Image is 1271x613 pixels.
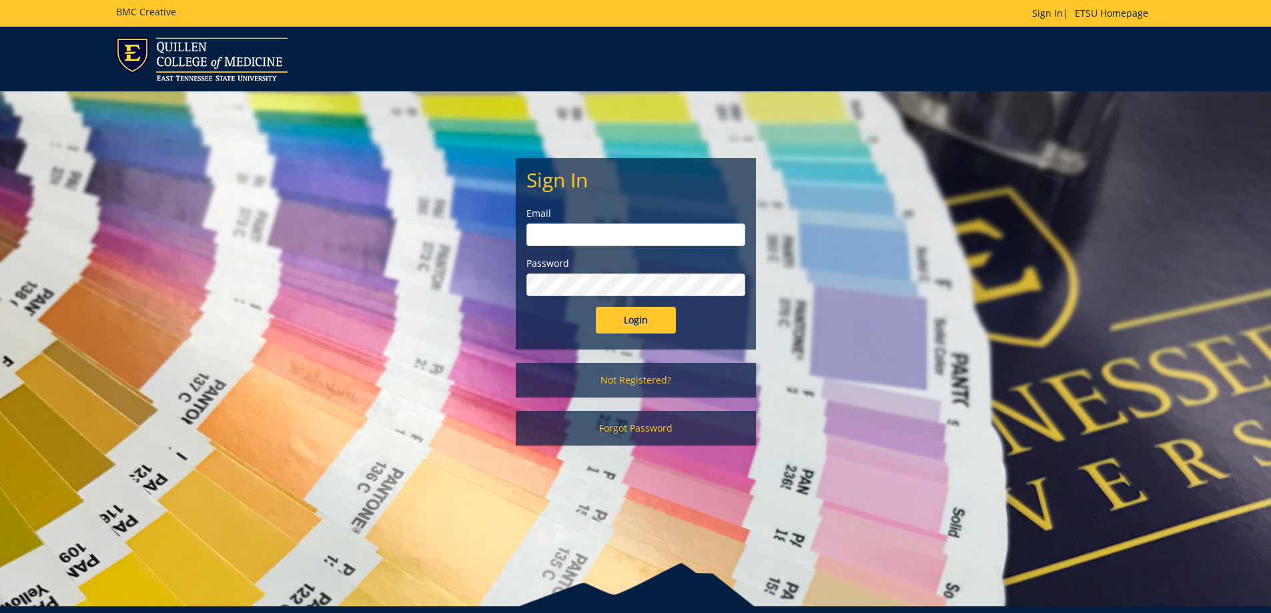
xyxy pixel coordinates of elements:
input: Login [596,307,676,334]
label: Password [526,257,745,270]
a: Not Registered? [516,363,756,398]
a: Sign In [1032,7,1063,19]
h2: Sign In [526,169,745,191]
p: | [1032,7,1155,20]
label: Email [526,207,745,220]
img: ETSU logo [116,37,288,81]
h5: BMC Creative [116,7,176,17]
a: ETSU Homepage [1068,7,1155,19]
a: Forgot Password [516,411,756,446]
